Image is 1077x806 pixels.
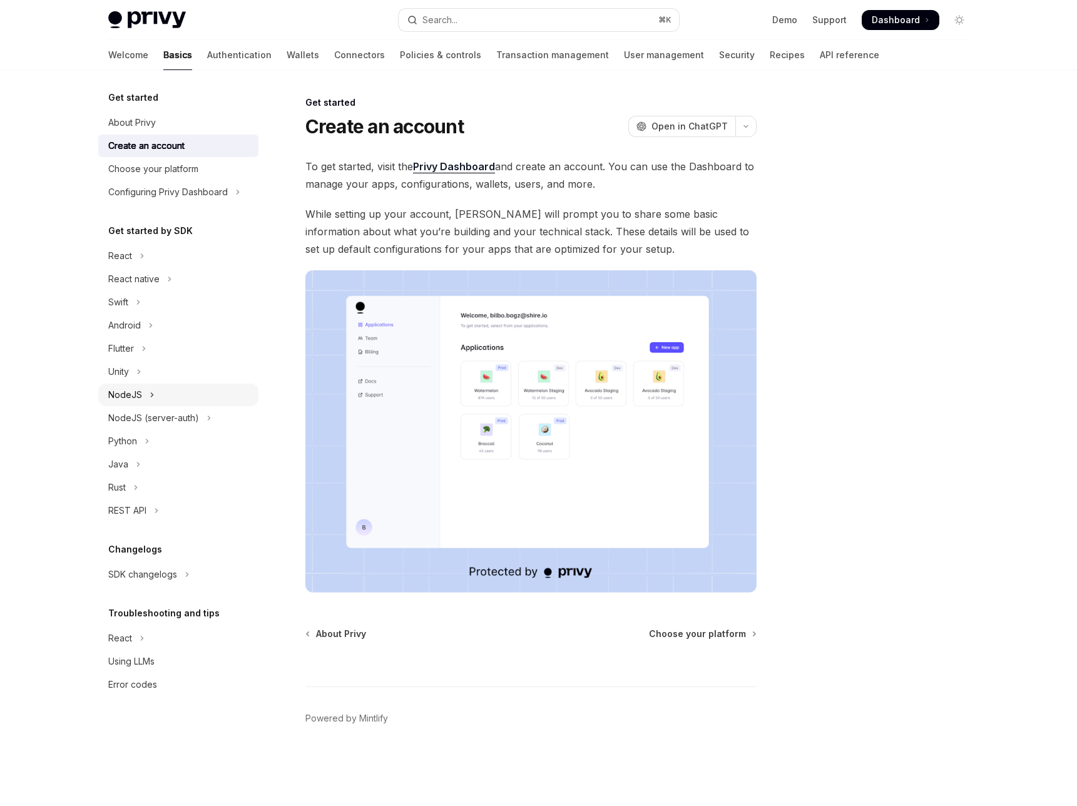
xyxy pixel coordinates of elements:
[305,115,464,138] h1: Create an account
[108,295,128,310] div: Swift
[98,268,258,290] button: Toggle React native section
[108,248,132,263] div: React
[949,10,969,30] button: Toggle dark mode
[496,40,609,70] a: Transaction management
[108,457,128,472] div: Java
[98,111,258,134] a: About Privy
[108,115,156,130] div: About Privy
[98,650,258,673] a: Using LLMs
[108,677,157,692] div: Error codes
[108,480,126,495] div: Rust
[163,40,192,70] a: Basics
[399,9,679,31] button: Open search
[108,542,162,557] h5: Changelogs
[770,40,805,70] a: Recipes
[108,364,129,379] div: Unity
[108,11,186,29] img: light logo
[400,40,481,70] a: Policies & controls
[862,10,939,30] a: Dashboard
[413,160,495,173] a: Privy Dashboard
[108,411,199,426] div: NodeJS (server-auth)
[649,628,755,640] a: Choose your platform
[316,628,366,640] span: About Privy
[98,476,258,499] button: Toggle Rust section
[108,434,137,449] div: Python
[98,291,258,314] button: Toggle Swift section
[108,161,198,176] div: Choose your platform
[649,628,746,640] span: Choose your platform
[108,341,134,356] div: Flutter
[772,14,797,26] a: Demo
[98,384,258,406] button: Toggle NodeJS section
[334,40,385,70] a: Connectors
[305,712,388,725] a: Powered by Mintlify
[98,627,258,650] button: Toggle React section
[872,14,920,26] span: Dashboard
[108,138,185,153] div: Create an account
[98,135,258,157] a: Create an account
[98,563,258,586] button: Toggle SDK changelogs section
[307,628,366,640] a: About Privy
[651,120,728,133] span: Open in ChatGPT
[305,270,757,593] img: images/Dash.png
[658,15,671,25] span: ⌘ K
[305,96,757,109] div: Get started
[108,387,142,402] div: NodeJS
[108,503,146,518] div: REST API
[98,314,258,337] button: Toggle Android section
[108,654,155,669] div: Using LLMs
[108,318,141,333] div: Android
[207,40,272,70] a: Authentication
[108,272,160,287] div: React native
[108,223,193,238] h5: Get started by SDK
[305,158,757,193] span: To get started, visit the and create an account. You can use the Dashboard to manage your apps, c...
[98,158,258,180] a: Choose your platform
[98,430,258,452] button: Toggle Python section
[305,205,757,258] span: While setting up your account, [PERSON_NAME] will prompt you to share some basic information abou...
[719,40,755,70] a: Security
[108,567,177,582] div: SDK changelogs
[98,453,258,476] button: Toggle Java section
[98,245,258,267] button: Toggle React section
[108,90,158,105] h5: Get started
[98,407,258,429] button: Toggle NodeJS (server-auth) section
[628,116,735,137] button: Open in ChatGPT
[108,185,228,200] div: Configuring Privy Dashboard
[812,14,847,26] a: Support
[108,631,132,646] div: React
[98,360,258,383] button: Toggle Unity section
[98,499,258,522] button: Toggle REST API section
[287,40,319,70] a: Wallets
[422,13,457,28] div: Search...
[98,337,258,360] button: Toggle Flutter section
[108,40,148,70] a: Welcome
[624,40,704,70] a: User management
[98,673,258,696] a: Error codes
[98,181,258,203] button: Toggle Configuring Privy Dashboard section
[820,40,879,70] a: API reference
[108,606,220,621] h5: Troubleshooting and tips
